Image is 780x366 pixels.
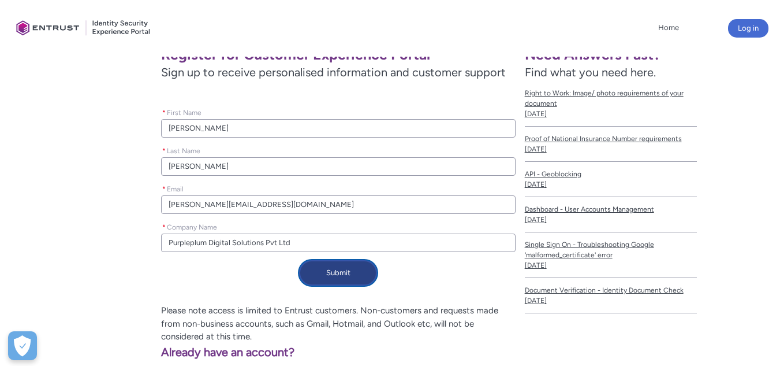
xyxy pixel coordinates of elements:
[161,64,516,81] span: Sign up to receive personalised information and customer support
[9,304,516,343] p: Please note access is limited to Entrust customers. Non-customers and requests made from non-busi...
[161,143,205,156] label: Last Name
[525,110,547,118] lightning-formatted-date-time: [DATE]
[161,182,188,194] label: Email
[525,162,697,197] a: API - Geoblocking[DATE]
[525,134,697,144] span: Proof of National Insurance Number requirements
[162,185,166,193] abbr: required
[525,204,697,215] span: Dashboard - User Accounts Management
[525,65,656,79] span: Find what you need here.
[161,220,222,232] label: Company Name
[525,197,697,232] a: Dashboard - User Accounts Management[DATE]
[525,285,697,295] span: Document Verification - Identity Document Check
[9,345,294,359] a: Already have an account?
[162,147,166,155] abbr: required
[525,145,547,153] lightning-formatted-date-time: [DATE]
[525,261,547,269] lightning-formatted-date-time: [DATE]
[525,169,697,179] span: API - Geoblocking
[728,19,768,38] button: Log in
[655,19,682,36] a: Home
[525,127,697,162] a: Proof of National Insurance Number requirements[DATE]
[8,331,37,360] button: Open Preferences
[525,216,547,224] lightning-formatted-date-time: [DATE]
[162,223,166,231] abbr: required
[525,239,697,260] span: Single Sign On - Troubleshooting Google 'malformed_certificate' error
[525,81,697,127] a: Right to Work: Image/ photo requirements of your document[DATE]
[161,105,206,118] label: First Name
[525,278,697,313] a: Document Verification - Identity Document Check[DATE]
[299,260,377,286] button: Submit
[525,180,547,188] lightning-formatted-date-time: [DATE]
[525,232,697,278] a: Single Sign On - Troubleshooting Google 'malformed_certificate' error[DATE]
[525,88,697,109] span: Right to Work: Image/ photo requirements of your document
[525,297,547,305] lightning-formatted-date-time: [DATE]
[8,331,37,360] div: Cookie Preferences
[162,109,166,117] abbr: required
